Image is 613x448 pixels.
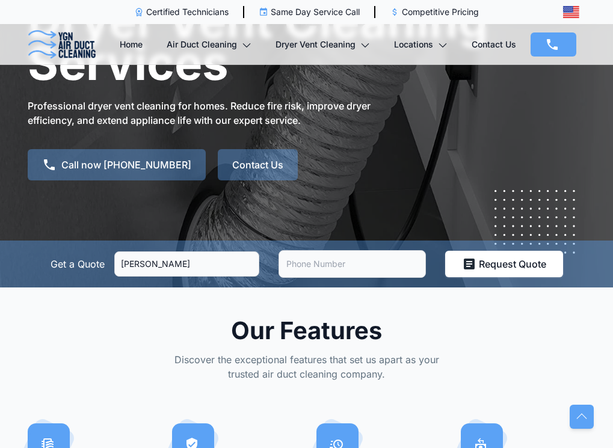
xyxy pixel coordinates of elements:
[276,24,370,65] a: Dryer Vent Cleaning
[161,352,452,381] p: Discover the exceptional features that set us apart as your trusted air duct cleaning company.
[394,24,448,65] a: Locations
[279,250,426,278] input: Phone Number
[271,6,360,18] p: Same Day Service Call
[472,24,516,65] a: Contact Us
[146,6,229,18] p: Certified Technicians
[51,257,105,271] p: Get a Quote
[120,24,143,65] a: Home
[218,149,298,180] a: Contact Us
[114,251,259,277] input: Your Name
[445,251,563,277] button: Request Quote
[28,30,96,59] img: logo
[28,149,206,180] a: Call now [PHONE_NUMBER]
[167,24,251,65] a: Air Duct Cleaning
[161,316,452,345] h2: Our Features
[402,6,479,18] p: Competitive Pricing
[28,99,389,127] p: Professional dryer vent cleaning for homes. Reduce fire risk, improve dryer efficiency, and exten...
